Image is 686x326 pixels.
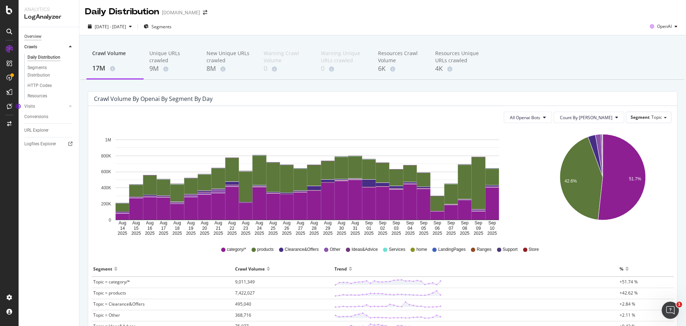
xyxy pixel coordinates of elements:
[24,127,74,134] a: URL Explorer
[487,231,497,236] text: 2025
[351,221,359,226] text: Aug
[216,226,221,231] text: 21
[151,24,171,30] span: Segments
[447,221,455,226] text: Sep
[284,226,289,231] text: 26
[119,221,126,226] text: Aug
[268,231,278,236] text: 2025
[201,221,208,226] text: Aug
[560,115,612,121] span: Count By Day
[24,6,73,13] div: Analytics
[676,302,682,307] span: 1
[92,64,138,73] div: 17M
[297,221,304,226] text: Aug
[175,226,180,231] text: 18
[141,21,174,32] button: Segments
[352,247,378,253] span: Ideas&Advice
[620,279,638,285] span: +51.74 %
[187,221,195,226] text: Aug
[503,247,518,253] span: Support
[367,226,372,231] text: 01
[620,290,638,296] span: +42.62 %
[392,221,400,226] text: Sep
[647,21,680,32] button: OpenAI
[203,10,207,15] div: arrow-right-arrow-left
[325,226,330,231] text: 29
[24,113,74,121] a: Conversions
[241,231,250,236] text: 2025
[93,263,112,274] div: Segment
[283,221,290,226] text: Aug
[101,185,111,190] text: 400K
[474,221,482,226] text: Sep
[477,247,491,253] span: Ranges
[321,50,367,64] div: Warning Unique URLs crawled
[132,221,140,226] text: Aug
[28,92,47,100] div: Resources
[235,301,251,307] span: 495,040
[93,312,120,318] span: Topic = Other
[149,64,195,73] div: 9M
[28,54,60,61] div: Daily Distribution
[85,21,135,32] button: [DATE] - [DATE]
[146,221,154,226] text: Aug
[419,231,428,236] text: 2025
[24,33,74,40] a: Overview
[406,221,414,226] text: Sep
[416,247,427,253] span: home
[214,221,222,226] text: Aug
[421,226,426,231] text: 05
[235,263,265,274] div: Crawl Volume
[28,54,74,61] a: Daily Distribution
[554,112,624,123] button: Count By [PERSON_NAME]
[257,247,274,253] span: products
[529,247,539,253] span: Store
[330,247,340,253] span: Other
[565,179,577,184] text: 42.6%
[24,140,56,148] div: Logfiles Explorer
[629,176,641,181] text: 51.7%
[462,226,467,231] text: 08
[230,226,235,231] text: 22
[173,231,182,236] text: 2025
[408,226,413,231] text: 04
[120,226,125,231] text: 14
[24,103,67,110] a: Visits
[105,137,111,142] text: 1M
[365,221,373,226] text: Sep
[351,231,360,236] text: 2025
[535,129,670,236] svg: A chart.
[461,221,469,226] text: Sep
[620,263,623,274] div: %
[227,231,237,236] text: 2025
[446,231,456,236] text: 2025
[173,221,181,226] text: Aug
[285,247,319,253] span: Clearance&Offers
[95,24,126,30] span: [DATE] - [DATE]
[631,114,650,120] span: Segment
[438,247,466,253] span: LandingPages
[94,129,520,236] div: A chart.
[159,231,168,236] text: 2025
[235,279,255,285] span: 9,011,349
[420,221,428,226] text: Sep
[24,43,67,51] a: Crawls
[235,312,251,318] span: 368,716
[321,64,367,73] div: 0
[24,140,74,148] a: Logfiles Explorer
[186,231,196,236] text: 2025
[92,50,138,63] div: Crawl Volume
[207,64,252,73] div: 8M
[118,231,127,236] text: 2025
[334,263,347,274] div: Trend
[310,221,318,226] text: Aug
[109,218,111,223] text: 0
[449,226,454,231] text: 07
[651,114,662,120] span: Topic
[24,43,37,51] div: Crawls
[460,231,469,236] text: 2025
[24,127,49,134] div: URL Explorer
[620,312,635,318] span: +2.11 %
[207,50,252,64] div: New Unique URLs crawled
[298,226,303,231] text: 27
